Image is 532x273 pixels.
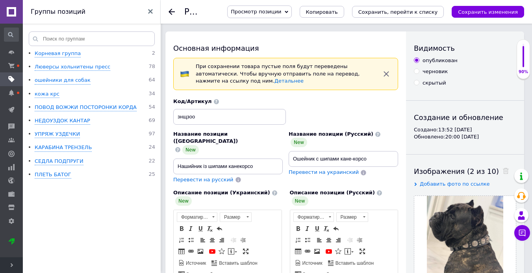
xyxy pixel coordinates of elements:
div: черновик [423,68,448,75]
span: New [292,196,308,206]
div: Видимость [414,43,516,53]
span: Перевести на русский [173,177,234,183]
span: New [175,196,192,206]
a: Вставить иконку [217,247,226,256]
span: Размер [220,213,244,221]
img: :flag-ua: [180,69,189,79]
span: 54 [148,104,155,111]
div: Создание и обновление [414,113,516,122]
button: Чат с покупателем [514,225,530,241]
p: довжина та колір за бажанням [8,8,100,16]
div: Основная информация [173,43,398,53]
div: опубликован [423,57,458,64]
a: Вставить / удалить маркированный список [303,236,312,244]
a: Форматирование [293,212,334,222]
div: кожа крс [35,90,59,98]
span: Название позиции (Русский) [289,131,373,137]
button: Сохранить, перейти к списку [352,6,444,18]
a: Добавить видео с YouTube [208,247,217,256]
span: Форматирование [294,213,326,221]
div: ошейники для собак [35,77,91,84]
a: Убрать форматирование [322,224,331,233]
span: 69 [148,117,155,125]
div: Вернуться назад [169,9,175,15]
body: Визуальный текстовый редактор, B78F1B8C-F4CE-4784-81CE-2196093962D1 [8,8,100,42]
span: Название позиции ([GEOGRAPHIC_DATA]) [173,131,238,144]
a: Уменьшить отступ [346,236,354,244]
span: Форматирование [177,213,209,221]
input: Например, H&M женское платье зеленое 38 размер вечернее макси с блестками [173,159,283,174]
a: Форматирование [177,212,217,222]
div: Люверсы хольнитены пресс [35,63,110,71]
a: Убрать форматирование [206,224,214,233]
div: УПРЯЖ УЗДЕЧКИ [35,131,80,138]
a: Размер [220,212,252,222]
a: Источник [294,258,324,267]
span: При сохранении товара пустые поля будут переведены автоматически. Чтобы вручную отправить поле на... [196,63,360,84]
span: Источник [185,260,206,267]
a: Полужирный (Ctrl+B) [294,224,302,233]
a: Вставить / удалить нумерованный список [177,236,186,244]
a: Вставить / удалить маркированный список [187,236,195,244]
a: Развернуть [241,247,250,256]
span: 34 [148,90,155,98]
span: 25 [148,171,155,179]
a: Отменить (Ctrl+Z) [332,224,340,233]
button: Копировать [300,6,344,18]
a: Отменить (Ctrl+Z) [215,224,224,233]
a: Источник [177,258,207,267]
span: 2 [152,50,155,57]
span: New [182,145,199,155]
p: [PHONE_NUMBER] [8,35,100,43]
div: скрытый [423,79,446,87]
div: 90% [517,69,530,75]
div: Корневая группа [35,50,81,57]
i: Сохранить, перейти к списку [358,9,438,15]
div: НЕДОУЗДОК КАНТАР [35,117,90,125]
h1: Редактирование позиции: Нашийник із шипами канекорсо [184,7,441,17]
span: Вставить шаблон [218,260,257,267]
span: Источник [301,260,323,267]
a: Вставить шаблон [210,258,258,267]
span: Описание позиции (Русский) [290,190,375,196]
span: Перевести на украинский [289,169,359,175]
p: детали по номеру телефона [8,21,100,30]
a: Увеличить отступ [239,236,247,244]
input: Например, H&M женское платье зеленое 38 размер вечернее макси с блестками [289,151,398,167]
div: Обновлено: 20:00 [DATE] [414,133,516,140]
a: Вставить иконку [334,247,343,256]
a: Вставить сообщение [343,247,355,256]
a: Размер [336,212,368,222]
a: Детальнее [274,78,304,84]
span: 64 [148,77,155,84]
a: По левому краю [198,236,207,244]
a: По правому краю [334,236,343,244]
input: Поиск по группам [29,31,155,46]
button: Сохранить изменения [452,6,524,18]
a: Добавить видео с YouTube [324,247,333,256]
a: Таблица [177,247,186,256]
span: Просмотр позиции [231,9,281,15]
span: 24 [148,144,155,151]
a: Увеличить отступ [355,236,364,244]
a: Уменьшить отступ [229,236,238,244]
span: Добавить фото по ссылке [420,181,490,187]
div: 90% Качество заполнения [517,39,530,79]
a: Вставить/Редактировать ссылку (Ctrl+L) [187,247,195,256]
div: СЕДЛА ПОДПРУГИ [35,158,83,165]
div: КАРАБИНА ТРЕНЗЕЛЬ [35,144,92,151]
span: 22 [148,158,155,165]
a: По правому краю [217,236,226,244]
i: Сохранить изменения [458,9,518,15]
span: New [291,138,307,147]
span: Копировать [306,9,338,15]
a: Полужирный (Ctrl+B) [177,224,186,233]
a: Изображение [196,247,205,256]
a: Курсив (Ctrl+I) [303,224,312,233]
span: Код/Артикул [173,98,212,104]
a: Таблица [294,247,302,256]
a: Развернуть [358,247,367,256]
span: 78 [148,63,155,71]
div: Создано: 13:52 [DATE] [414,126,516,133]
